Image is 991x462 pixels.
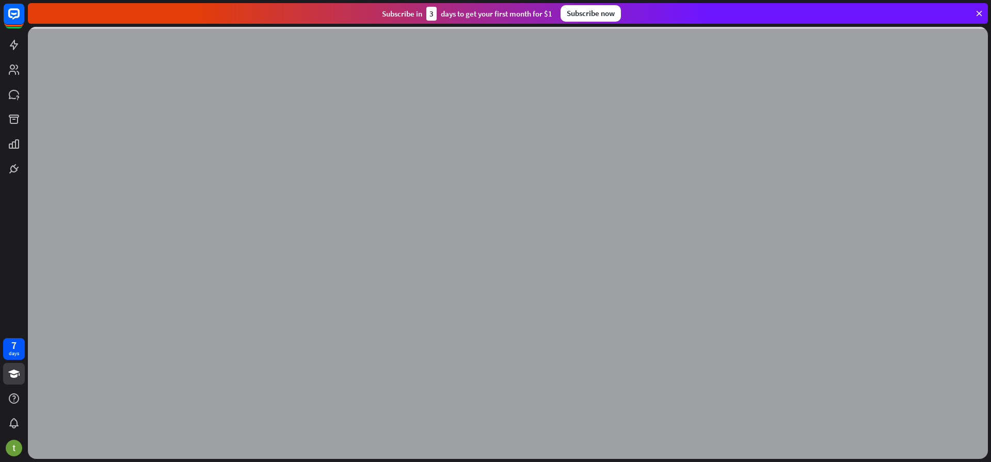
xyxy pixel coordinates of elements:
[382,7,552,21] div: Subscribe in days to get your first month for $1
[11,341,17,350] div: 7
[9,350,19,357] div: days
[561,5,621,22] div: Subscribe now
[3,338,25,360] a: 7 days
[426,7,437,21] div: 3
